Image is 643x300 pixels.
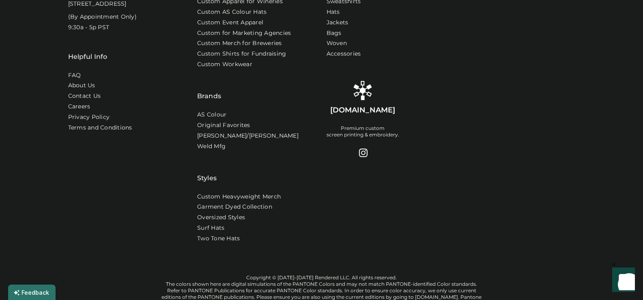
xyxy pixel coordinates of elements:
a: FAQ [68,71,81,80]
a: About Us [68,82,95,90]
div: Helpful Info [68,52,108,62]
a: Hats [327,8,340,16]
a: Custom Shirts for Fundraising [197,50,286,58]
a: AS Colour [197,111,226,119]
iframe: Front Chat [604,263,639,298]
img: Rendered Logo - Screens [353,81,372,100]
a: Woven [327,39,347,47]
a: Original Favorites [197,121,250,129]
a: Custom Workwear [197,60,252,69]
a: Weld Mfg [197,142,226,151]
a: Custom AS Colour Hats [197,8,267,16]
a: Careers [68,103,90,111]
a: Custom for Marketing Agencies [197,29,291,37]
a: Garment Dyed Collection [197,203,272,211]
a: Accessories [327,50,361,58]
a: Contact Us [68,92,101,100]
div: [DOMAIN_NAME] [330,105,395,115]
a: Surf Hats [197,224,224,232]
a: Jackets [327,19,348,27]
div: Terms and Conditions [68,124,132,132]
a: Custom Heavyweight Merch [197,193,281,201]
a: Custom Merch for Breweries [197,39,282,47]
div: Styles [197,153,217,183]
a: Two Tone Hats [197,235,240,243]
div: 9:30a - 5p PST [68,24,110,32]
a: [PERSON_NAME]/[PERSON_NAME] [197,132,299,140]
a: Privacy Policy [68,113,110,121]
div: (By Appointment Only) [68,13,137,21]
div: Premium custom screen printing & embroidery. [327,125,399,138]
a: Oversized Styles [197,214,245,222]
a: Custom Event Apparel [197,19,263,27]
div: Brands [197,71,221,101]
a: Bags [327,29,342,37]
